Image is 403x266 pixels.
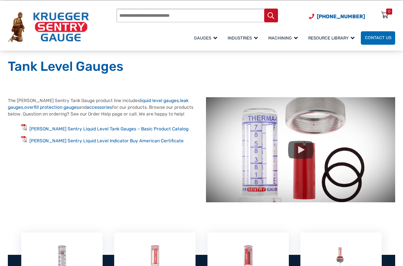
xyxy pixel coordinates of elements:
a: liquid level gauges [140,98,179,104]
div: 0 [388,9,390,15]
span: [PHONE_NUMBER] [317,14,365,20]
p: The [PERSON_NAME] Sentry Tank Gauge product line includes , , and for our products. Browse our pr... [8,98,197,118]
span: Resource Library [308,36,354,41]
a: [PERSON_NAME] Sentry Liquid Level Indicator Buy American Certificate [29,139,184,144]
a: Machining [264,31,304,46]
h1: Tank Level Gauges [8,59,395,75]
a: Contact Us [361,32,395,45]
a: Resource Library [304,31,361,46]
a: accessories [87,105,112,110]
a: overfill protection gauges [24,105,79,110]
a: Phone Number (920) 434-8860 [309,13,365,21]
a: [PERSON_NAME] Sentry Liquid Level Tank Gauges – Basic Product Catalog [29,127,188,132]
span: Industries [228,36,258,41]
img: Tank Level Gauges [206,98,395,203]
a: Industries [224,31,264,46]
span: Contact Us [365,35,391,41]
span: Machining [268,36,298,41]
img: Krueger Sentry Gauge [8,12,89,42]
span: Gauges [194,36,217,41]
a: Gauges [190,31,224,46]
